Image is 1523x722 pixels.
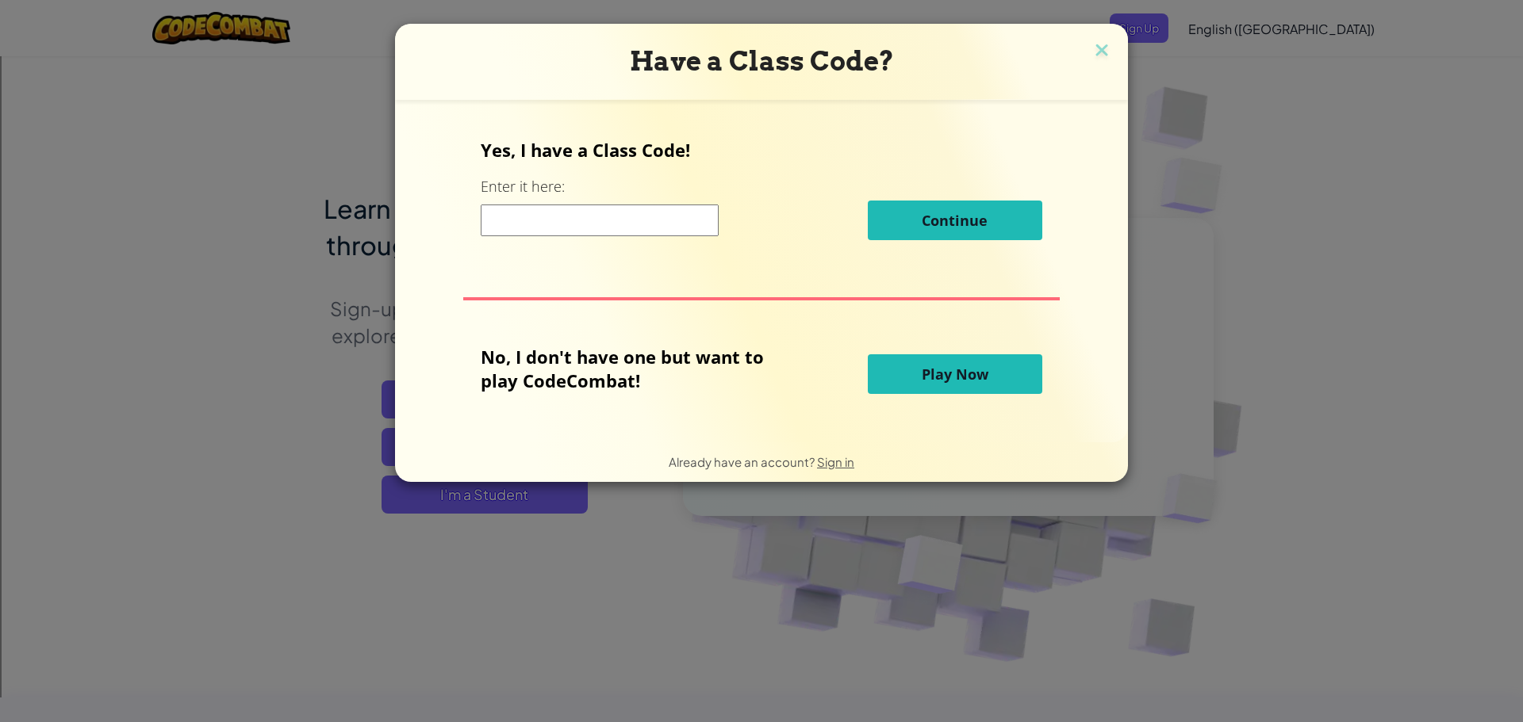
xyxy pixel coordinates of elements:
div: Sign out [6,78,1517,92]
span: Already have an account? [669,454,817,469]
div: Rename [6,92,1517,106]
span: Play Now [922,365,988,384]
button: Play Now [868,354,1042,394]
label: Enter it here: [481,177,565,197]
p: No, I don't have one but want to play CodeCombat! [481,345,788,392]
div: Sort New > Old [6,21,1517,35]
a: Sign in [817,454,854,469]
div: Move To ... [6,35,1517,49]
span: Continue [922,211,988,230]
div: Move To ... [6,106,1517,120]
div: Delete [6,49,1517,63]
span: Have a Class Code? [630,45,894,77]
p: Yes, I have a Class Code! [481,138,1042,162]
img: close icon [1091,40,1112,63]
button: Continue [868,201,1042,240]
div: Options [6,63,1517,78]
div: Sort A > Z [6,6,1517,21]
